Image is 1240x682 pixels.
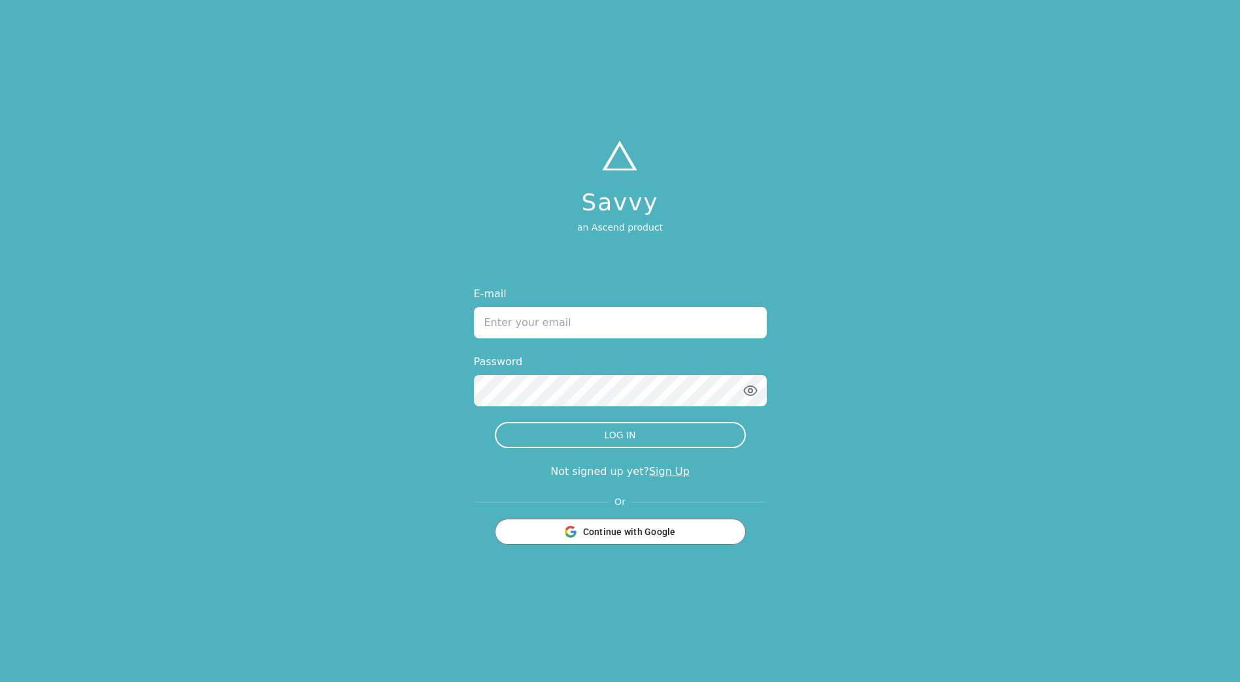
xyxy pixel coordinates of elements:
label: E-mail [474,286,767,302]
a: Sign Up [649,465,690,478]
label: Password [474,354,767,370]
button: LOG IN [495,422,746,448]
span: Not signed up yet? [550,465,649,478]
p: an Ascend product [577,221,663,234]
h1: Savvy [577,189,663,216]
input: Enter your email [474,307,767,338]
span: Or [609,495,631,508]
span: Continue with Google [583,525,676,538]
button: Continue with Google [495,519,746,545]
